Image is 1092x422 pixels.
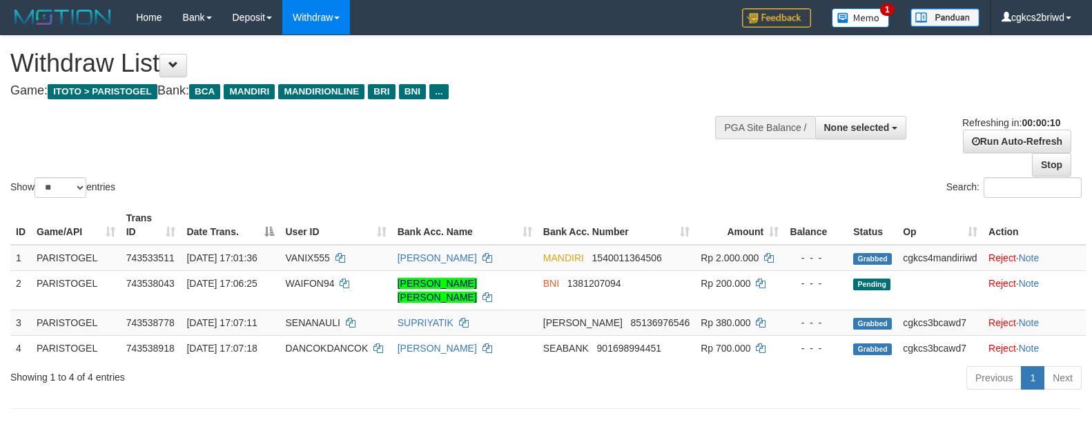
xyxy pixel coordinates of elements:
[285,278,334,289] span: WAIFON94
[10,245,31,271] td: 1
[121,205,182,245] th: Trans ID: activate to sort column ascending
[1019,252,1040,263] a: Note
[715,116,815,139] div: PGA Site Balance /
[962,117,1060,128] span: Refreshing in:
[543,343,589,354] span: SEABANK
[398,317,454,328] a: SUPRIYATIK
[790,251,842,265] div: - - -
[1032,153,1071,177] a: Stop
[31,310,121,335] td: PARISTOGEL
[897,205,983,245] th: Op: activate to sort column ascending
[10,50,714,77] h1: Withdraw List
[592,252,662,263] span: Copy 1540011364506 to clipboard
[983,310,1086,335] td: ·
[701,317,750,328] span: Rp 380.000
[853,279,890,290] span: Pending
[963,130,1071,153] a: Run Auto-Refresh
[1044,366,1082,390] a: Next
[597,343,661,354] span: Copy 901698994451 to clipboard
[631,317,690,328] span: Copy 85136976546 to clipboard
[742,8,811,28] img: Feedback.jpg
[784,205,848,245] th: Balance
[31,270,121,310] td: PARISTOGEL
[35,177,86,198] select: Showentries
[398,278,477,303] a: [PERSON_NAME] [PERSON_NAME]
[10,335,31,361] td: 4
[897,335,983,361] td: cgkcs3bcawd7
[31,245,121,271] td: PARISTOGEL
[10,84,714,98] h4: Game: Bank:
[897,245,983,271] td: cgkcs4mandiriwd
[392,205,538,245] th: Bank Acc. Name: activate to sort column ascending
[1019,317,1040,328] a: Note
[280,205,391,245] th: User ID: activate to sort column ascending
[701,252,759,263] span: Rp 2.000.000
[815,116,907,139] button: None selected
[543,278,559,289] span: BNI
[1021,366,1044,390] a: 1
[988,252,1016,263] a: Reject
[10,270,31,310] td: 2
[946,177,1082,198] label: Search:
[790,341,842,355] div: - - -
[701,343,750,354] span: Rp 700.000
[966,366,1022,390] a: Previous
[368,84,395,99] span: BRI
[832,8,890,28] img: Button%20Memo.svg
[126,317,175,328] span: 743538778
[429,84,448,99] span: ...
[695,205,784,245] th: Amount: activate to sort column ascending
[181,205,280,245] th: Date Trans.: activate to sort column descending
[285,252,329,263] span: VANIX555
[983,270,1086,310] td: ·
[10,365,445,384] div: Showing 1 to 4 of 4 entries
[984,177,1082,198] input: Search:
[853,343,892,355] span: Grabbed
[285,317,340,328] span: SENANAULI
[824,122,890,133] span: None selected
[398,343,477,354] a: [PERSON_NAME]
[31,335,121,361] td: PARISTOGEL
[398,252,477,263] a: [PERSON_NAME]
[186,278,257,289] span: [DATE] 17:06:25
[543,317,623,328] span: [PERSON_NAME]
[186,317,257,328] span: [DATE] 17:07:11
[1019,278,1040,289] a: Note
[848,205,897,245] th: Status
[983,335,1086,361] td: ·
[48,84,157,99] span: ITOTO > PARISTOGEL
[126,343,175,354] span: 743538918
[790,316,842,330] div: - - -
[31,205,121,245] th: Game/API: activate to sort column ascending
[1019,343,1040,354] a: Note
[186,343,257,354] span: [DATE] 17:07:18
[701,278,750,289] span: Rp 200.000
[790,277,842,290] div: - - -
[853,318,892,330] span: Grabbed
[285,343,368,354] span: DANCOKDANCOK
[186,252,257,263] span: [DATE] 17:01:36
[983,245,1086,271] td: ·
[567,278,621,289] span: Copy 1381207094 to clipboard
[278,84,364,99] span: MANDIRIONLINE
[1022,117,1060,128] strong: 00:00:10
[10,310,31,335] td: 3
[126,252,175,263] span: 743533511
[538,205,695,245] th: Bank Acc. Number: activate to sort column ascending
[983,205,1086,245] th: Action
[10,205,31,245] th: ID
[988,343,1016,354] a: Reject
[10,7,115,28] img: MOTION_logo.png
[543,252,584,263] span: MANDIRI
[853,253,892,265] span: Grabbed
[224,84,275,99] span: MANDIRI
[126,278,175,289] span: 743538043
[897,310,983,335] td: cgkcs3bcawd7
[10,177,115,198] label: Show entries
[880,3,895,16] span: 1
[910,8,979,27] img: panduan.png
[399,84,426,99] span: BNI
[988,317,1016,328] a: Reject
[189,84,220,99] span: BCA
[988,278,1016,289] a: Reject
